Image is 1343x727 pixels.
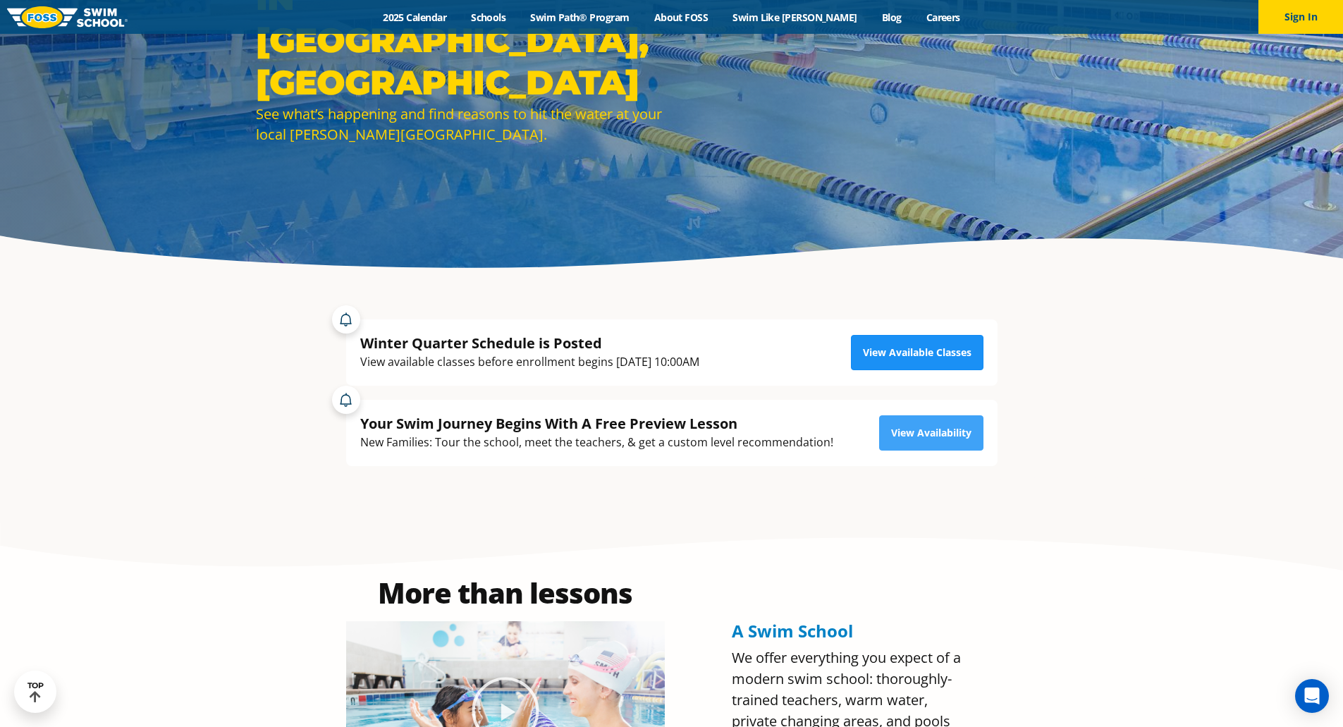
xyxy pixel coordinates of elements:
div: View available classes before enrollment begins [DATE] 10:00AM [360,353,699,372]
div: See what’s happening and find reasons to hit the water at your local [PERSON_NAME][GEOGRAPHIC_DATA]. [256,104,665,145]
div: TOP [27,681,44,703]
div: Open Intercom Messenger [1295,679,1329,713]
div: New Families: Tour the school, meet the teachers, & get a custom level recommendation! [360,433,833,452]
a: View Availability [879,415,983,451]
a: Schools [459,11,518,24]
a: Careers [914,11,972,24]
img: FOSS Swim School Logo [7,6,128,28]
h2: More than lessons [346,579,665,607]
span: A Swim School [732,619,853,642]
a: About FOSS [642,11,720,24]
div: Winter Quarter Schedule is Posted [360,334,699,353]
div: Your Swim Journey Begins With A Free Preview Lesson [360,414,833,433]
a: View Available Classes [851,335,983,370]
a: 2025 Calendar [371,11,459,24]
a: Swim Path® Program [518,11,642,24]
a: Blog [869,11,914,24]
a: Swim Like [PERSON_NAME] [720,11,870,24]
